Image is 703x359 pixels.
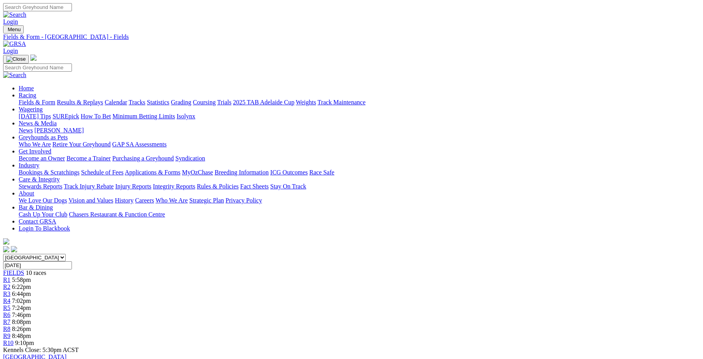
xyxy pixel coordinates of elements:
a: GAP SA Assessments [112,141,167,148]
a: [DATE] Tips [19,113,51,120]
div: Care & Integrity [19,183,700,190]
a: R9 [3,333,10,339]
span: 9:10pm [15,340,34,346]
a: ICG Outcomes [270,169,308,176]
div: Industry [19,169,700,176]
span: 7:02pm [12,297,31,304]
a: Isolynx [177,113,195,120]
a: R8 [3,326,10,332]
a: Who We Are [156,197,188,204]
a: Purchasing a Greyhound [112,155,174,162]
a: Careers [135,197,154,204]
a: SUREpick [52,113,79,120]
span: 7:46pm [12,311,31,318]
span: 8:48pm [12,333,31,339]
a: Stay On Track [270,183,306,190]
a: Injury Reports [115,183,151,190]
span: 7:24pm [12,304,31,311]
a: Track Injury Rebate [64,183,114,190]
span: R3 [3,290,10,297]
a: Privacy Policy [226,197,262,204]
a: Grading [171,99,191,106]
a: Login [3,48,18,54]
a: MyOzChase [182,169,213,176]
a: Statistics [147,99,170,106]
a: Coursing [193,99,216,106]
a: Integrity Reports [153,183,195,190]
a: Stewards Reports [19,183,62,190]
a: 2025 TAB Adelaide Cup [233,99,294,106]
div: Racing [19,99,700,106]
span: 5:58pm [12,276,31,283]
a: Chasers Restaurant & Function Centre [69,211,165,218]
span: 10 races [26,269,46,276]
a: Track Maintenance [318,99,365,106]
a: Care & Integrity [19,176,60,183]
span: 8:08pm [12,319,31,325]
a: Bookings & Scratchings [19,169,79,176]
a: Fact Sheets [240,183,269,190]
a: Fields & Form - [GEOGRAPHIC_DATA] - Fields [3,33,700,40]
img: Search [3,11,26,18]
a: Bar & Dining [19,204,53,211]
a: Who We Are [19,141,51,148]
a: Login [3,18,18,25]
a: Syndication [175,155,205,162]
a: Get Involved [19,148,51,155]
img: Search [3,72,26,79]
a: R4 [3,297,10,304]
input: Select date [3,261,72,269]
a: Login To Blackbook [19,225,70,232]
a: Schedule of Fees [81,169,123,176]
button: Toggle navigation [3,25,24,33]
a: R6 [3,311,10,318]
img: GRSA [3,40,26,48]
img: logo-grsa-white.png [30,55,37,61]
div: Get Involved [19,155,700,162]
a: Vision and Values [68,197,113,204]
div: Bar & Dining [19,211,700,218]
a: Trials [217,99,231,106]
a: Industry [19,162,39,169]
div: About [19,197,700,204]
a: Home [19,85,34,92]
a: Minimum Betting Limits [112,113,175,120]
a: R10 [3,340,14,346]
div: News & Media [19,127,700,134]
img: facebook.svg [3,246,9,252]
span: 6:44pm [12,290,31,297]
a: Applications & Forms [125,169,180,176]
span: Menu [8,26,21,32]
button: Toggle navigation [3,55,29,63]
span: 6:22pm [12,283,31,290]
a: About [19,190,34,197]
a: Calendar [105,99,127,106]
a: We Love Our Dogs [19,197,67,204]
a: Wagering [19,106,43,113]
a: R7 [3,319,10,325]
a: R1 [3,276,10,283]
a: Strategic Plan [189,197,224,204]
input: Search [3,63,72,72]
a: How To Bet [81,113,111,120]
span: FIELDS [3,269,24,276]
a: Rules & Policies [197,183,239,190]
a: Retire Your Greyhound [52,141,111,148]
a: R5 [3,304,10,311]
a: R2 [3,283,10,290]
img: twitter.svg [11,246,17,252]
a: Results & Replays [57,99,103,106]
a: Racing [19,92,36,99]
a: Tracks [129,99,145,106]
div: Wagering [19,113,700,120]
div: Greyhounds as Pets [19,141,700,148]
a: Greyhounds as Pets [19,134,68,141]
